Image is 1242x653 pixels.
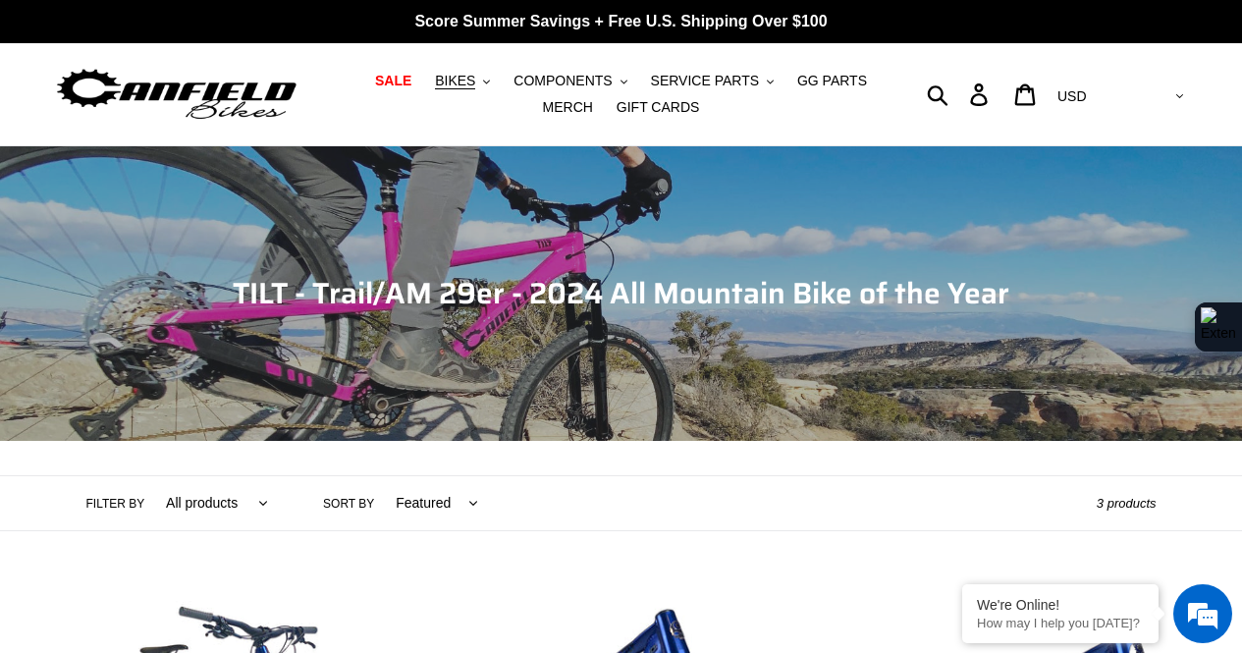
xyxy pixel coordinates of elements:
div: We're Online! [977,597,1144,613]
a: SALE [365,68,421,94]
span: MERCH [543,99,593,116]
button: COMPONENTS [504,68,636,94]
label: Sort by [323,495,374,513]
a: MERCH [533,94,603,121]
label: Filter by [86,495,145,513]
span: SERVICE PARTS [651,73,759,89]
button: SERVICE PARTS [641,68,783,94]
p: How may I help you today? [977,616,1144,630]
a: GG PARTS [787,68,877,94]
span: TILT - Trail/AM 29er - 2024 All Mountain Bike of the Year [233,270,1009,316]
span: 3 products [1097,496,1157,511]
img: Extension Icon [1201,307,1236,347]
span: COMPONENTS [513,73,612,89]
a: GIFT CARDS [607,94,710,121]
span: GIFT CARDS [617,99,700,116]
span: BIKES [435,73,475,89]
button: BIKES [425,68,500,94]
span: SALE [375,73,411,89]
img: Canfield Bikes [54,64,299,126]
span: GG PARTS [797,73,867,89]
